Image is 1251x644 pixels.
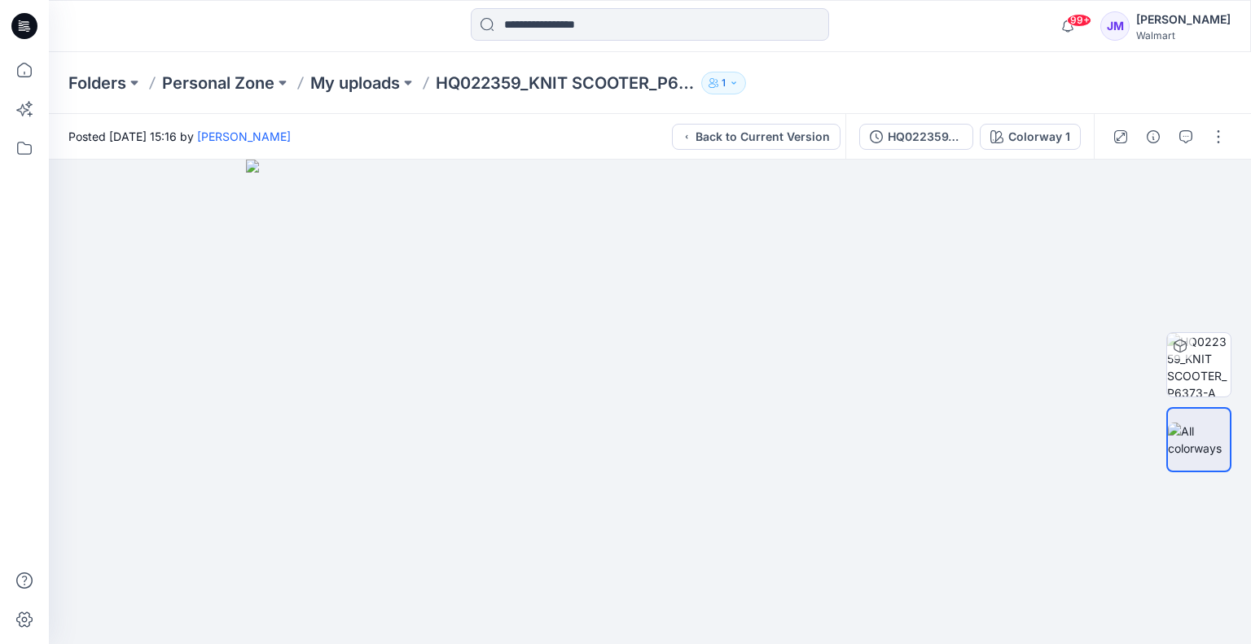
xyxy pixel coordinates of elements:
[1136,29,1231,42] div: Walmart
[1100,11,1130,41] div: JM
[68,128,291,145] span: Posted [DATE] 15:16 by
[68,72,126,94] a: Folders
[722,74,726,92] p: 1
[436,72,695,94] p: HQ022359_KNIT SCOOTER_P6373-A (4) (1)
[1067,14,1091,27] span: 99+
[1008,128,1070,146] div: Colorway 1
[888,128,963,146] div: HQ022359_KNIT SCOOTER_P6373-A (4) (1)
[1140,124,1166,150] button: Details
[672,124,841,150] button: Back to Current Version
[1168,423,1230,457] img: All colorways
[162,72,274,94] a: Personal Zone
[859,124,973,150] button: HQ022359_KNIT SCOOTER_P6373-A (4) (1)
[701,72,746,94] button: 1
[1167,333,1231,396] img: HQ022359_KNIT SCOOTER_P6373-A (4) (1) Colorway 1
[980,124,1081,150] button: Colorway 1
[246,160,1054,644] img: eyJhbGciOiJIUzI1NiIsImtpZCI6IjAiLCJzbHQiOiJzZXMiLCJ0eXAiOiJKV1QifQ.eyJkYXRhIjp7InR5cGUiOiJzdG9yYW...
[1136,10,1231,29] div: [PERSON_NAME]
[310,72,400,94] a: My uploads
[197,129,291,143] a: [PERSON_NAME]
